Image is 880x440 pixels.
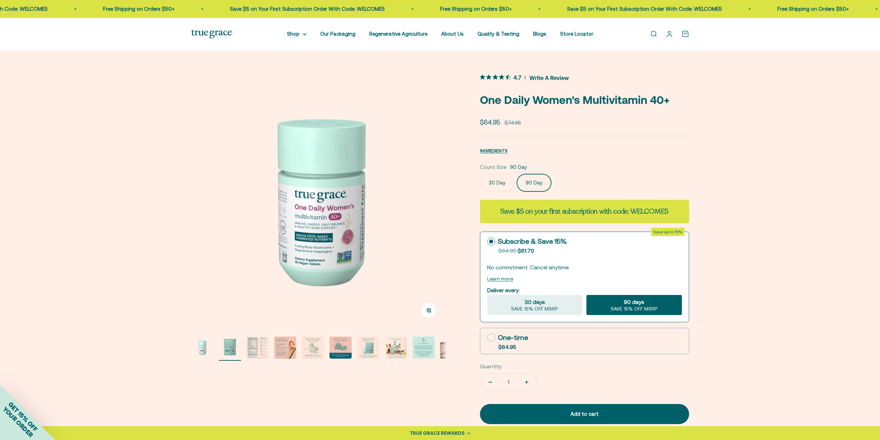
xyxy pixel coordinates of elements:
p: Save $5 on Your First Subscription Order With Code: WELCOME5 [567,5,722,13]
img: Holy Basil and Ashwagandha are Ayurvedic herbs known as "adaptogens." They support overall health... [302,336,324,359]
a: About Us [441,31,464,37]
button: Go to item 6 [330,336,352,361]
a: Blogs [533,31,546,37]
sale-price: $64.95 [480,117,500,127]
img: Fruiting Body Vegan Soy Free Gluten Free Dairy Free [247,336,269,359]
a: Free Shipping on Orders $50+ [103,6,175,12]
img: When you opt out for our refill pouches instead of buying a whole new bottle every time you buy s... [357,336,379,359]
img: Daily Multivitamin for Immune Support, Energy, Daily Balance, and Healthy Bone Support* Vitamin A... [191,72,447,328]
span: 90 Day [510,163,527,171]
button: Go to item 4 [274,336,296,361]
span: Write A Review [529,72,569,83]
a: Quality & Testing [478,31,519,37]
span: GET 15% OFF [7,401,39,433]
button: Add to cart [480,404,689,424]
legend: Count Size: [480,163,507,171]
a: Store Locator [560,31,593,37]
strong: Save $5 on your first subscription with code: WELCOME5 [500,207,668,216]
button: INGREDIENTS [480,146,508,155]
a: Our Packaging [320,31,355,37]
img: Reishi supports healthy aging. Lion's Mane for brain, nerve, and cognitive support. Maitake suppo... [330,336,352,359]
button: Go to item 7 [357,336,379,361]
button: Increase quantity [517,374,537,390]
button: Go to item 3 [247,336,269,361]
span: INGREDIENTS [480,148,508,153]
button: Go to item 2 [219,336,241,361]
button: Go to item 8 [385,336,407,361]
img: Our full product line provides a robust and comprehensive offering for a true foundation of healt... [385,336,407,359]
a: Regenerative Agriculture [369,31,427,37]
div: Add to cart [494,410,675,418]
button: Go to item 10 [440,342,462,361]
img: Daily Multivitamin for Immune Support, Energy, Daily Balance, and Healthy Bone Support* Vitamin A... [191,336,213,359]
img: - 1200IU of Vitamin D3 from lichen and 60 mcg of Vitamin K2 from Mena-Q7 - Regenerative & organic... [274,336,296,359]
button: Go to item 1 [191,336,213,361]
button: Go to item 9 [413,336,435,361]
span: 4.7 [513,73,521,81]
a: Free Shipping on Orders $50+ [777,6,849,12]
button: 4.7 out 5 stars rating in total 21 reviews. Jump to reviews. [480,72,569,83]
label: Quantity: [480,362,502,371]
span: YOUR ORDER [1,405,35,439]
a: Free Shipping on Orders $50+ [440,6,512,12]
button: Decrease quantity [480,374,500,390]
button: Go to item 5 [302,336,324,361]
p: Save $5 on Your First Subscription Order With Code: WELCOME5 [230,5,385,13]
div: TRUE GRACE REWARDS [410,430,465,437]
img: Every lot of True Grace supplements undergoes extensive third-party testing. Regulation says we d... [413,336,435,359]
p: One Daily Women's Multivitamin 40+ [480,91,689,109]
compare-at-price: $74.95 [504,119,521,127]
summary: Shop [287,30,306,38]
img: Daily Multivitamin for Immune Support, Energy, Daily Balance, and Healthy Bone Support* - Vitamin... [219,336,241,359]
